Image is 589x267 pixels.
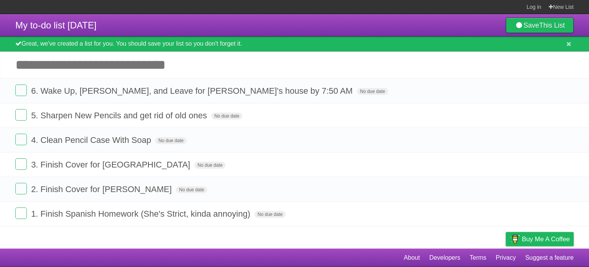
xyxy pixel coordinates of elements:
[15,183,27,194] label: Done
[429,250,460,265] a: Developers
[15,134,27,145] label: Done
[496,250,516,265] a: Privacy
[470,250,487,265] a: Terms
[31,184,174,194] span: 2. Finish Cover for [PERSON_NAME]
[15,158,27,170] label: Done
[31,135,153,145] span: 4. Clean Pencil Case With Soap
[255,211,286,218] span: No due date
[522,232,570,246] span: Buy me a coffee
[176,186,207,193] span: No due date
[539,22,565,29] b: This List
[404,250,420,265] a: About
[15,109,27,121] label: Done
[525,250,574,265] a: Suggest a feature
[211,113,242,119] span: No due date
[31,86,355,96] span: 6. Wake Up, [PERSON_NAME], and Leave for [PERSON_NAME]'s house by 7:50 AM
[15,20,97,30] span: My to-do list [DATE]
[15,207,27,219] label: Done
[506,18,574,33] a: SaveThis List
[31,209,252,219] span: 1. Finish Spanish Homework (She's Strict, kinda annoying)
[31,111,209,120] span: 5. Sharpen New Pencils and get rid of old ones
[15,85,27,96] label: Done
[155,137,186,144] span: No due date
[506,232,574,246] a: Buy me a coffee
[510,232,520,245] img: Buy me a coffee
[194,162,225,169] span: No due date
[31,160,192,169] span: 3. Finish Cover for [GEOGRAPHIC_DATA]
[357,88,388,95] span: No due date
